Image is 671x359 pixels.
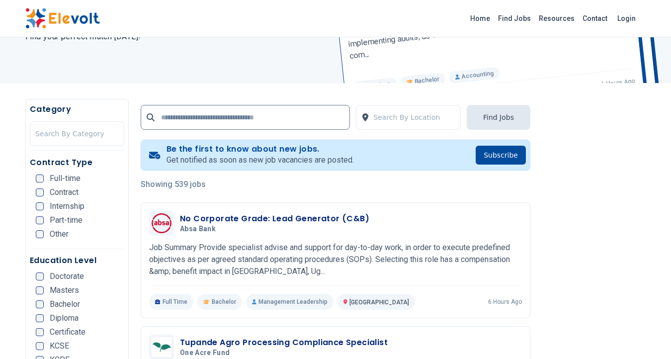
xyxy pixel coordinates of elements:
span: KCSE [50,342,69,350]
h3: Tupande Agro Processing Compliance Specialist [180,337,388,349]
button: Subscribe [476,146,526,165]
a: Absa BankNo Corporate Grade: Lead Generator (C&B)Absa BankJob Summary Provide specialist advise a... [149,211,522,310]
h5: Category [30,103,124,115]
span: Part-time [50,216,83,224]
span: Masters [50,286,79,294]
span: Doctorate [50,272,84,280]
input: Other [36,230,44,238]
input: Masters [36,286,44,294]
p: Get notified as soon as new job vacancies are posted. [167,154,354,166]
span: Internship [50,202,84,210]
h3: No Corporate Grade: Lead Generator (C&B) [180,213,369,225]
input: KCSE [36,342,44,350]
a: Home [466,10,494,26]
p: 6 hours ago [488,298,522,306]
span: Diploma [50,314,79,322]
a: Contact [579,10,611,26]
input: Internship [36,202,44,210]
span: Full-time [50,175,81,182]
input: Certificate [36,328,44,336]
p: Full Time [149,294,193,310]
input: Diploma [36,314,44,322]
p: Job Summary Provide specialist advise and support for day-to-day work, in order to execute predef... [149,242,522,277]
input: Doctorate [36,272,44,280]
img: Elevolt [25,8,100,29]
a: Find Jobs [494,10,535,26]
span: Absa Bank [180,225,216,234]
button: Find Jobs [467,105,530,130]
p: Management Leadership [246,294,334,310]
a: Resources [535,10,579,26]
span: [GEOGRAPHIC_DATA] [349,299,409,306]
img: One Acre Fund [152,337,171,357]
h5: Education Level [30,255,124,267]
span: Certificate [50,328,85,336]
input: Full-time [36,175,44,182]
span: Bachelor [50,300,80,308]
span: Contract [50,188,79,196]
h5: Contract Type [30,157,124,169]
a: Login [611,8,642,28]
p: Showing 539 jobs [141,179,530,190]
span: One Acre Fund [180,349,230,358]
iframe: Chat Widget [621,311,671,359]
input: Contract [36,188,44,196]
h4: Be the first to know about new jobs. [167,144,354,154]
input: Bachelor [36,300,44,308]
span: Other [50,230,69,238]
img: Absa Bank [152,213,171,233]
span: Bachelor [212,298,236,306]
input: Part-time [36,216,44,224]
